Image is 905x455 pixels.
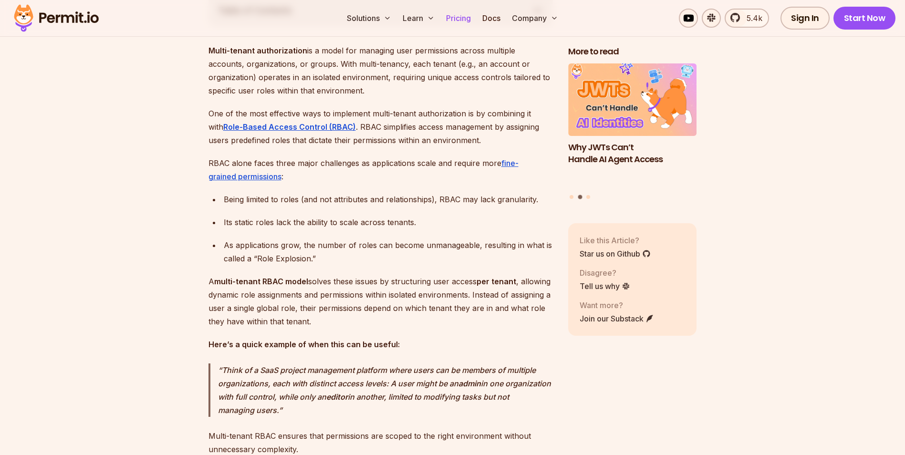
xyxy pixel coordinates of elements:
button: Go to slide 2 [578,195,582,199]
h2: More to read [568,46,697,58]
button: Go to slide 3 [586,195,590,198]
p: RBAC alone faces three major challenges as applications scale and require more : [208,156,553,183]
img: Permit logo [10,2,103,34]
h3: Why JWTs Can’t Handle AI Agent Access [568,141,697,165]
strong: Multi-tenant authorization [208,46,307,55]
a: Why JWTs Can’t Handle AI Agent AccessWhy JWTs Can’t Handle AI Agent Access [568,63,697,189]
a: Star us on Github [580,248,651,259]
p: Disagree? [580,267,630,278]
a: Docs [479,9,504,28]
a: Join our Substack [580,312,654,324]
button: Learn [399,9,438,28]
p: Like this Article? [580,234,651,246]
span: 5.4k [741,12,762,24]
button: Go to slide 1 [570,195,573,198]
button: Solutions [343,9,395,28]
li: 2 of 3 [568,63,697,189]
a: Role-Based Access Control (RBAC) [223,122,356,132]
p: A solves these issues by structuring user access , allowing dynamic role assignments and permissi... [208,275,553,328]
a: 5.4k [725,9,769,28]
a: Start Now [833,7,896,30]
p: Want more? [580,299,654,310]
button: Company [508,9,562,28]
div: Posts [568,63,697,200]
strong: per tenant [477,277,516,286]
div: Its static roles lack the ability to scale across tenants. [224,216,553,229]
div: Being limited to roles (and not attributes and relationships), RBAC may lack granularity. [224,193,553,206]
div: As applications grow, the number of roles can become unmanageable, resulting in what is called a ... [224,238,553,265]
p: is a model for managing user permissions across multiple accounts, organizations, or groups. With... [208,44,553,97]
a: Tell us why [580,280,630,291]
strong: admin [458,379,481,388]
strong: multi-tenant RBAC model [214,277,308,286]
a: Sign In [780,7,830,30]
strong: Here’s a quick example of when this can be useful: [208,340,400,349]
p: One of the most effective ways to implement multi-tenant authorization is by combining it with . ... [208,107,553,147]
img: Why JWTs Can’t Handle AI Agent Access [568,63,697,136]
strong: editor [326,392,348,402]
a: Pricing [442,9,475,28]
p: Think of a SaaS project management platform where users can be members of multiple organizations,... [218,363,553,417]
